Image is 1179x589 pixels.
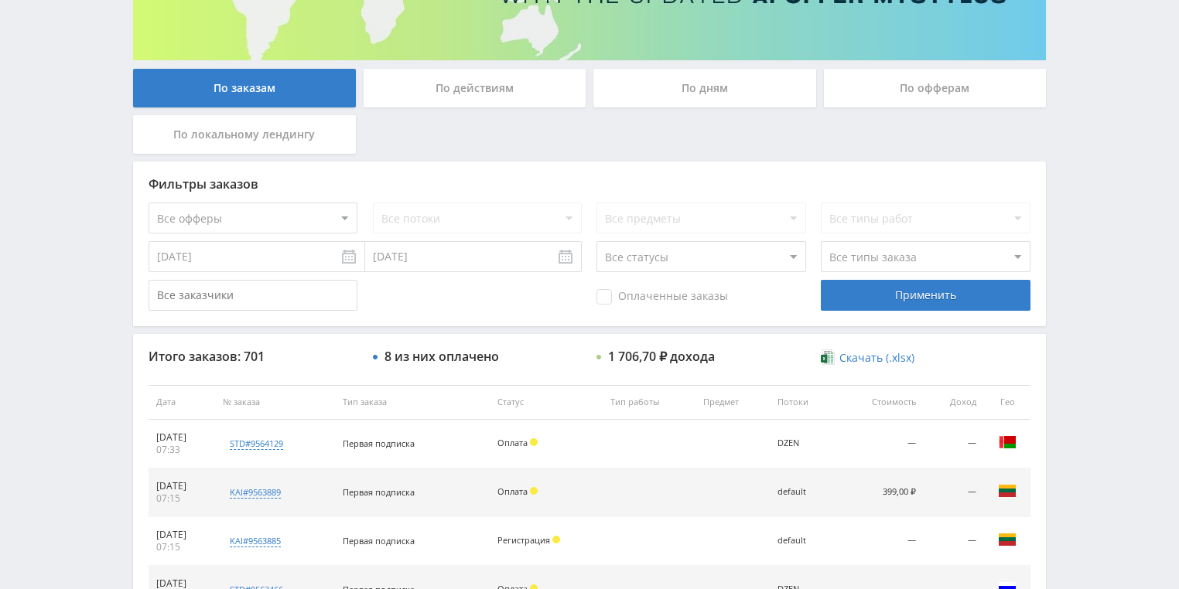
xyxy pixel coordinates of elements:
td: 399,00 ₽ [837,468,924,517]
span: Оплаченные заказы [596,289,728,305]
div: default [777,487,829,497]
td: — [837,517,924,566]
img: blr.png [998,433,1017,451]
div: [DATE] [156,480,207,492]
th: Тип заказа [335,385,490,420]
div: std#9564129 [230,437,283,450]
input: Все заказчики [149,280,357,311]
img: xlsx [821,349,834,365]
div: 07:33 [156,444,207,456]
td: — [924,420,984,468]
span: Первая подписка [343,535,415,546]
span: Оплата [497,485,528,497]
th: Потоки [770,385,837,420]
div: DZEN [777,438,829,448]
th: Гео [984,385,1030,420]
span: Холд [552,536,560,543]
img: ltu.png [998,530,1017,549]
span: Первая подписка [343,486,415,498]
div: default [777,536,829,546]
span: Скачать (.xlsx) [839,352,914,364]
th: Предмет [695,385,770,420]
div: 07:15 [156,541,207,553]
div: kai#9563885 [230,535,281,547]
th: Статус [490,385,603,420]
div: По офферам [824,69,1047,107]
div: По дням [593,69,816,107]
div: kai#9563889 [230,486,281,499]
div: [DATE] [156,529,207,541]
th: Доход [924,385,984,420]
div: 1 706,70 ₽ дохода [608,349,715,363]
div: По заказам [133,69,356,107]
div: По локальному лендингу [133,115,356,154]
td: — [924,468,984,517]
span: Холд [530,487,538,495]
span: Оплата [497,437,528,448]
th: Стоимость [837,385,924,420]
td: — [837,420,924,468]
div: 8 из них оплачено [384,349,499,363]
a: Скачать (.xlsx) [821,350,914,366]
div: Применить [821,280,1030,311]
th: Дата [149,385,215,420]
div: По действиям [364,69,586,107]
td: — [924,517,984,566]
div: 07:15 [156,492,207,505]
th: № заказа [215,385,335,420]
div: Фильтры заказов [149,177,1030,191]
span: Регистрация [497,534,550,546]
div: [DATE] [156,431,207,444]
img: ltu.png [998,482,1017,500]
div: Итого заказов: 701 [149,349,357,363]
th: Тип работы [603,385,695,420]
span: Первая подписка [343,437,415,449]
span: Холд [530,438,538,446]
